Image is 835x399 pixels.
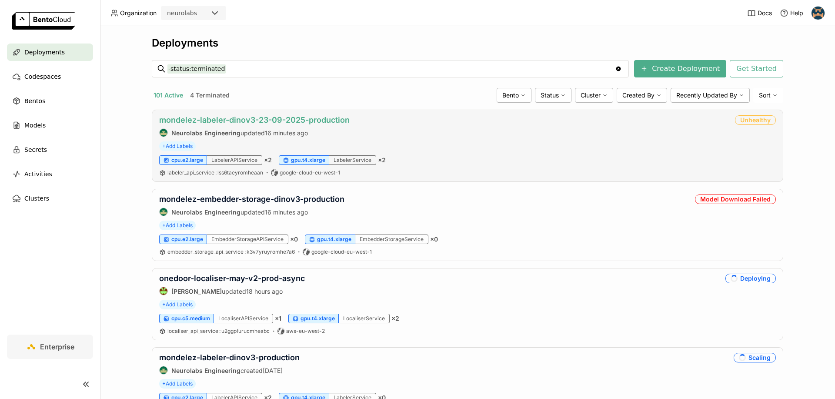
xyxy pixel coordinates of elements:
[159,274,305,283] a: onedoor-localiser-may-v2-prod-async
[7,44,93,61] a: Deployments
[219,328,220,334] span: :
[159,141,196,151] span: +Add Labels
[160,287,167,295] img: Patric Fulop
[575,88,613,103] div: Cluster
[171,236,203,243] span: cpu.e2.large
[502,91,519,99] span: Bento
[497,88,531,103] div: Bento
[159,194,344,204] a: mondelez-embedder-storage-dinov3-production
[729,274,738,283] i: loading
[622,91,655,99] span: Created By
[188,90,231,101] button: 4 Terminated
[265,129,308,137] span: 16 minutes ago
[160,129,167,137] img: Neurolabs Engineering
[159,221,196,230] span: +Add Labels
[198,9,199,18] input: Selected neurolabs.
[171,367,240,374] strong: Neurolabs Engineering
[160,366,167,374] img: Neurolabs Engineering
[329,155,376,165] div: LabelerService
[246,288,283,295] span: 18 hours ago
[207,155,262,165] div: LabelerAPIService
[535,88,571,103] div: Status
[159,208,344,216] div: updated
[120,9,157,17] span: Organization
[780,9,803,17] div: Help
[634,60,726,77] button: Create Deployment
[758,9,772,17] span: Docs
[730,60,783,77] button: Get Started
[355,235,428,244] div: EmbedderStorageService
[24,144,47,155] span: Secrets
[290,235,298,243] span: × 0
[167,328,270,334] span: localiser_api_service u2ggpfurucmheabc
[378,156,386,164] span: × 2
[24,47,65,57] span: Deployments
[167,328,270,335] a: localiser_api_service:u2ggpfurucmheabc
[391,315,399,322] span: × 2
[171,288,222,295] strong: [PERSON_NAME]
[812,7,825,20] img: Nikita Sergievskii
[617,88,667,103] div: Created By
[738,353,747,362] i: loading
[12,12,75,30] img: logo
[7,190,93,207] a: Clusters
[214,314,273,323] div: LocaliserAPIService
[430,235,438,243] span: × 0
[581,91,601,99] span: Cluster
[167,169,263,176] span: labeler_api_service lss6taeyromheaan
[301,315,335,322] span: gpu.t4.xlarge
[171,129,240,137] strong: Neurolabs Engineering
[7,92,93,110] a: Bentos
[24,169,52,179] span: Activities
[167,248,295,255] span: embedder_storage_api_service k3v7yruyromhe7a6
[24,71,61,82] span: Codespaces
[725,274,776,283] div: Deploying
[167,62,615,76] input: Search
[159,353,300,362] a: mondelez-labeler-dinov3-production
[265,208,308,216] span: 16 minutes ago
[167,9,197,17] div: neurolabs
[280,169,340,176] span: google-cloud-eu-west-1
[7,165,93,183] a: Activities
[759,91,771,99] span: Sort
[152,90,185,101] button: 101 Active
[7,335,93,359] a: Enterprise
[286,328,325,335] span: aws-eu-west-2
[735,115,776,125] div: Unhealthy
[291,157,325,164] span: gpu.t4.xlarge
[215,169,217,176] span: :
[734,353,776,362] div: Scaling
[695,194,776,204] div: Model Download Failed
[7,117,93,134] a: Models
[753,88,783,103] div: Sort
[671,88,750,103] div: Recently Updated By
[167,169,263,176] a: labeler_api_service:lss6taeyromheaan
[171,208,240,216] strong: Neurolabs Engineering
[275,315,281,322] span: × 1
[207,235,288,244] div: EmbedderStorageAPIService
[541,91,559,99] span: Status
[159,115,350,124] a: mondelez-labeler-dinov3-23-09-2025-production
[171,157,203,164] span: cpu.e2.large
[171,315,210,322] span: cpu.c5.medium
[615,65,622,72] svg: Clear value
[311,248,372,255] span: google-cloud-eu-west-1
[40,342,74,351] span: Enterprise
[24,193,49,204] span: Clusters
[747,9,772,17] a: Docs
[159,300,196,309] span: +Add Labels
[317,236,351,243] span: gpu.t4.xlarge
[339,314,390,323] div: LocaliserService
[160,208,167,216] img: Neurolabs Engineering
[152,37,783,50] div: Deployments
[24,120,46,131] span: Models
[676,91,737,99] span: Recently Updated By
[7,68,93,85] a: Codespaces
[7,141,93,158] a: Secrets
[159,128,350,137] div: updated
[24,96,45,106] span: Bentos
[264,156,272,164] span: × 2
[159,366,300,375] div: created
[790,9,803,17] span: Help
[159,379,196,389] span: +Add Labels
